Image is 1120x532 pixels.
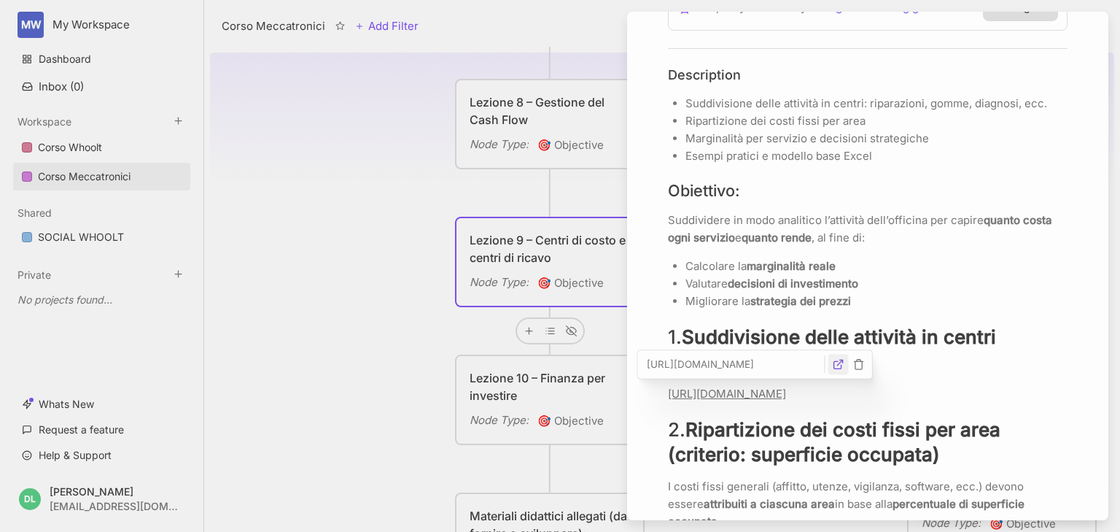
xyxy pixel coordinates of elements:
p: Valutare [685,275,1067,293]
p: Suddivisione delle attività in centri: riparazioni, gomme, diagnosi, ecc. [685,95,1067,112]
strong: strategia dei prezzi [750,294,851,308]
strong: quanto costa ogni servizio [668,213,1055,244]
strong: quanto rende [742,231,812,244]
p: I costi fissi generali (affitto, utenze, vigilanza, software, ecc.) devono essere in base alla . [668,478,1067,531]
strong: Ripartizione dei costi fissi per area (criterio: superficie occupata) [668,418,1006,466]
h2: 1. [668,325,1067,374]
strong: Suddivisione delle attività in centri (esempi tipici): [668,325,1001,373]
p: Suddividere in modo analitico l’attività dell’officina per capire e , al fine di: [668,212,1067,247]
p: Migliorare la [685,293,1067,310]
h4: Description [668,66,1067,83]
h3: Obiettivo: [668,180,1067,201]
a: [URL][DOMAIN_NAME] [668,387,786,401]
p: Marginalità per servizio e decisioni strategiche [685,130,1067,147]
strong: decisioni di investimento [728,277,858,290]
h2: 2. [668,417,1067,466]
p: Calcolare la [685,258,1067,275]
strong: marginalità reale [747,259,836,273]
input: https://example.com [641,355,825,373]
p: Ripartizione dei costi fissi per area [685,112,1067,130]
strong: attribuiti a ciascuna area [704,497,835,511]
p: Esempi pratici e modello base Excel [685,147,1067,165]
